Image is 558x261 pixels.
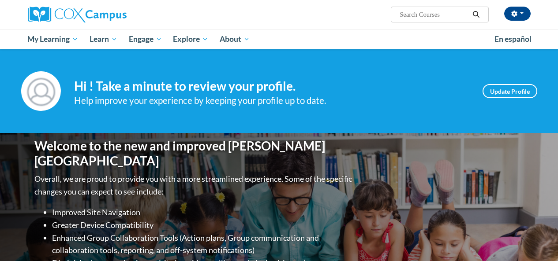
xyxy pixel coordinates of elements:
span: Engage [129,34,162,44]
h1: Welcome to the new and improved [PERSON_NAME][GEOGRAPHIC_DATA] [34,139,354,168]
a: Update Profile [483,84,537,98]
img: Profile Image [21,71,61,111]
h4: Hi ! Take a minute to review your profile. [74,79,469,94]
a: En español [489,30,537,48]
span: My Learning [27,34,78,44]
img: Cox Campus [28,7,127,22]
button: Account Settings [504,7,531,21]
button: Search [469,9,483,20]
div: Main menu [21,29,537,49]
p: Overall, we are proud to provide you with a more streamlined experience. Some of the specific cha... [34,173,354,198]
li: Improved Site Navigation [52,206,354,219]
div: Help improve your experience by keeping your profile up to date. [74,93,469,108]
span: About [220,34,250,44]
a: Cox Campus [28,7,187,22]
a: Learn [84,29,123,49]
span: En español [494,34,532,44]
a: About [214,29,255,49]
a: Explore [167,29,214,49]
span: Explore [173,34,208,44]
a: My Learning [22,29,84,49]
a: Engage [123,29,168,49]
span: Learn [90,34,117,44]
li: Greater Device Compatibility [52,219,354,232]
input: Search Courses [399,9,469,20]
li: Enhanced Group Collaboration Tools (Action plans, Group communication and collaboration tools, re... [52,232,354,257]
